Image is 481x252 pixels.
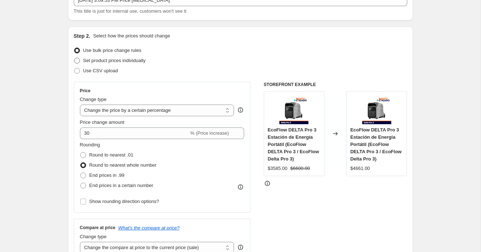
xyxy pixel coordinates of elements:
[80,127,189,139] input: -15
[118,225,180,231] button: What's the compare at price?
[80,119,125,125] span: Price change amount
[89,162,157,168] span: Round to nearest whole number
[74,32,90,40] h2: Step 2.
[268,127,319,162] span: EcoFlow DELTA Pro 3 Estación de Energía Portátil (EcoFlow DELTA Pro 3 / EcoFlow Delta Pro 3)
[290,165,310,172] strike: $6600.00
[237,106,244,114] div: help
[80,88,90,94] h3: Price
[83,58,146,63] span: Set product prices individually
[80,225,116,231] h3: Compare at price
[83,68,118,73] span: Use CSV upload
[89,199,159,204] span: Show rounding direction options?
[80,234,107,239] span: Change type
[350,127,401,162] span: EcoFlow DELTA Pro 3 Estación de Energía Portátil (EcoFlow DELTA Pro 3 / EcoFlow Delta Pro 3)
[362,95,391,124] img: DP3_-_PORTADA_M_80x.jpg
[350,165,370,172] div: $4661.00
[89,172,125,178] span: End prices in .99
[237,244,244,251] div: help
[93,32,170,40] p: Select how the prices should change
[83,48,141,53] span: Use bulk price change rules
[264,82,407,88] h6: STOREFRONT EXAMPLE
[268,165,287,172] div: $3585.00
[80,142,100,147] span: Rounding
[74,8,186,14] span: This title is just for internal use, customers won't see it
[89,152,133,158] span: Round to nearest .01
[89,183,153,188] span: End prices in a certain number
[80,97,107,102] span: Change type
[279,95,308,124] img: DP3_-_PORTADA_M_80x.jpg
[190,130,229,136] span: % (Price increase)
